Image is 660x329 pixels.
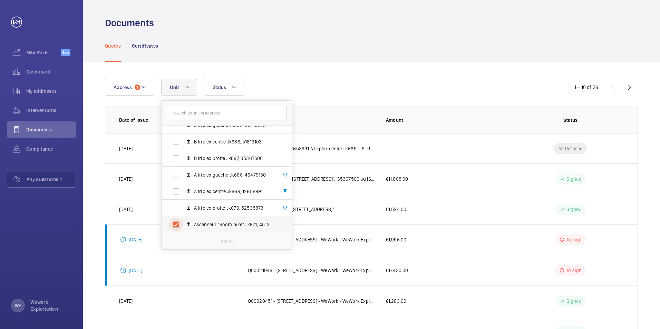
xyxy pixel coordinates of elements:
[26,126,76,133] span: Documents
[566,236,582,243] p: To sign
[27,176,76,183] span: Any questions ?
[248,145,375,152] p: 6719 - DEVIS WM - "12658991 A triplex centre Jk669 - [STREET_ADDRESS][GEOGRAPHIC_DATA] - [STREET_...
[194,205,274,211] span: A triplex droite Jk670, 52538873
[221,238,233,245] p: Reset
[386,117,506,123] p: Amount
[15,302,21,309] p: WE
[386,206,407,213] p: €1,524.00
[566,206,582,213] p: Signed
[161,79,197,96] button: Unit
[194,188,274,195] span: A triplex centre Jk669, 12658991
[248,298,375,305] p: Q00020451 - [STREET_ADDRESS] - WeWork - WeWork Exploitation-Remplacement de cellule
[386,298,407,305] p: €1,283.00
[386,176,408,182] p: €11,808.00
[204,79,245,96] button: Status
[26,107,76,114] span: Interventions
[170,84,179,90] span: Unit
[386,236,407,243] p: €1,996.00
[194,155,274,162] span: B triplex droite Jk667, 35367500
[194,171,274,178] span: A triplex gauche Jk668, 46479150
[132,42,158,49] p: Certificates
[565,145,583,152] p: Refused
[26,49,61,56] span: Maximize
[105,17,154,29] h1: Documents
[119,176,133,182] p: [DATE]
[105,42,121,49] p: Quotes
[566,267,582,274] p: To sign
[386,145,389,152] p: --
[213,84,226,90] span: Status
[248,267,375,274] p: Q00021048 - [STREET_ADDRESS] - WeWork - WeWork Exploitation
[26,146,76,152] span: Compliance
[119,206,133,213] p: [DATE]
[386,267,408,274] p: €17,430.00
[105,79,154,96] button: Address1
[566,176,582,182] p: Signed
[30,299,72,312] p: Wework Exploitation
[61,49,70,56] span: Beta
[194,138,274,145] span: B triplex centre Jk666, 51619103
[26,68,76,75] span: Dashboard
[119,145,133,152] p: [DATE]
[114,84,132,90] span: Address
[517,117,624,123] p: Status
[566,298,582,305] p: Signed
[26,88,76,94] span: My addresses
[167,106,287,120] input: Search by unit or address
[119,298,133,305] p: [DATE]
[129,267,142,274] p: [DATE]
[129,236,142,243] p: [DATE]
[574,84,598,91] div: 1 – 10 of 26
[194,221,274,228] span: Ascenseur "Room bike" Jk671, 45138646
[248,117,375,123] p: Description
[119,117,237,123] p: Date of issue
[248,236,375,243] p: Q00021422 - [STREET_ADDRESS] - WeWork - WeWork Exploitation
[135,84,140,90] span: 1
[248,176,375,182] p: 1526 - "46479150 au [STREET_ADDRESS]","35367500 au [STREET_ADDRESS]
